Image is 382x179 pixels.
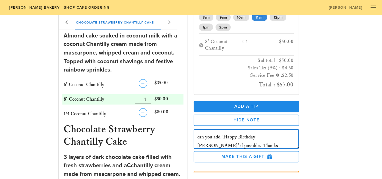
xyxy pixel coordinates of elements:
[237,14,245,21] span: 10am
[220,14,227,21] span: 9am
[203,14,210,21] span: 8am
[71,15,158,30] div: Chocolate Strawberry Chantilly Cake
[273,14,282,21] span: 12pm
[205,39,242,52] div: 8" Coconut Chantilly
[199,118,294,123] span: Hide Note
[194,115,299,126] button: Hide Note
[64,111,106,117] span: 1/4 Coconut Chantilly
[62,123,183,149] h3: Chocolate Strawberry Chantilly Cake
[9,5,110,10] span: [PERSON_NAME] Bakery - Shop Cake Ordering
[64,82,104,88] span: 6" Coconut Chantilly
[153,94,183,105] div: $50.00
[282,73,294,79] span: $2.50
[242,39,271,52] div: × 1
[153,78,183,92] div: $35.00
[153,107,183,121] div: $80.00
[255,14,263,21] span: 11am
[199,65,294,72] h3: Sales Tax (9%) : $4.50
[325,3,366,12] a: [PERSON_NAME]
[194,101,299,112] button: Add a Tip
[199,80,294,90] h2: Total : $57.00
[64,96,104,102] span: 8" Coconut Chantilly
[219,24,227,31] span: 2pm
[194,151,299,162] button: Make this a Gift
[199,154,294,159] span: Make this a Gift
[64,32,182,74] div: Almond cake soaked in coconut milk with a coconut Chantilly cream made from mascarpone, whipped c...
[199,72,294,80] h3: Service Fee :
[271,39,294,52] div: $50.00
[199,104,294,109] span: Add a Tip
[199,57,294,65] h3: Subtotal : $50.00
[5,3,114,12] a: [PERSON_NAME] Bakery - Shop Cake Ordering
[203,24,209,31] span: 1pm
[329,5,362,10] span: [PERSON_NAME]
